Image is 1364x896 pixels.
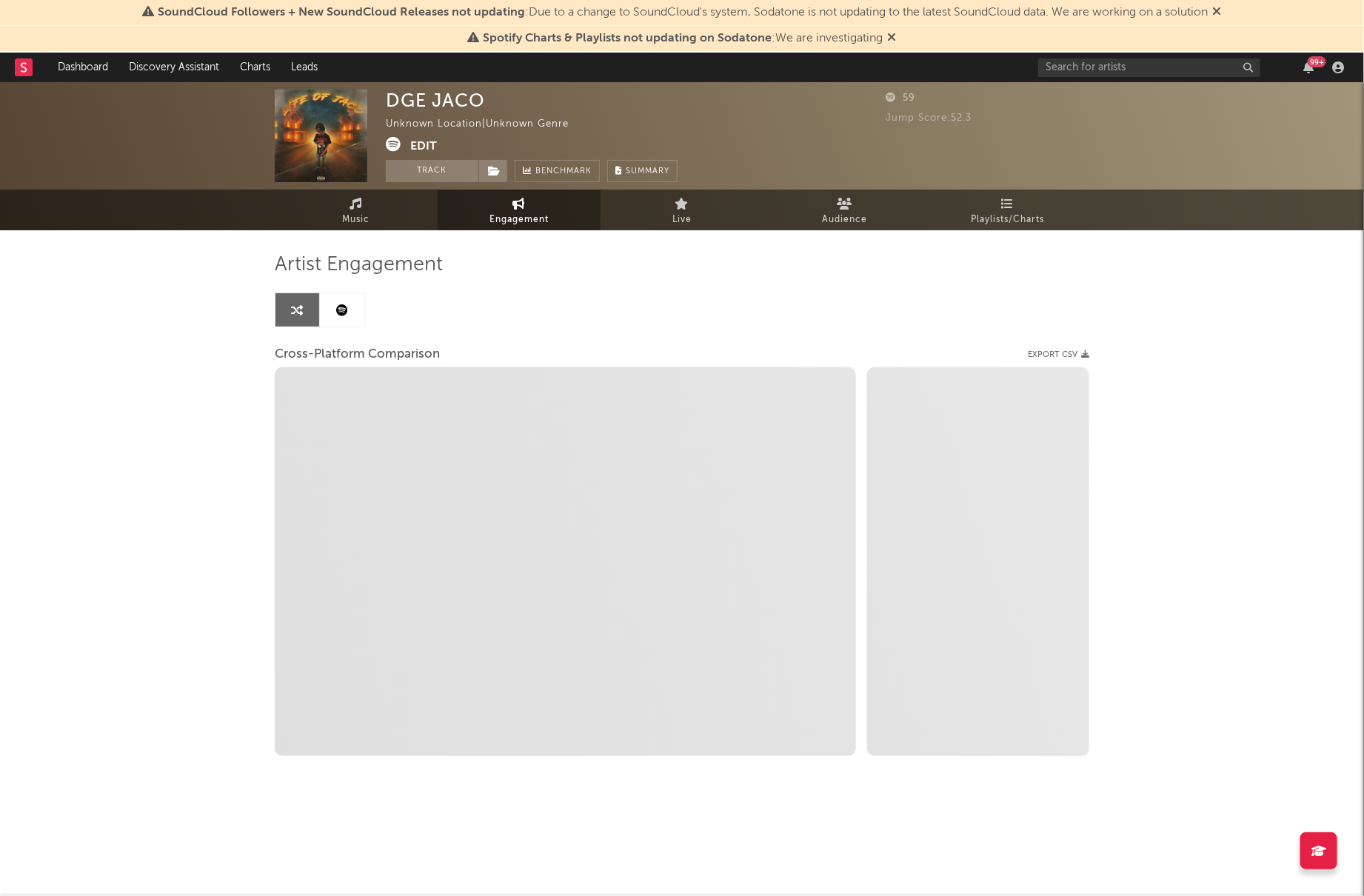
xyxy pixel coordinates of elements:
div: DGE JACO [386,90,485,111]
input: Search for artists [1038,58,1260,77]
button: 99+ [1303,61,1314,73]
span: 59 [886,93,915,103]
button: Edit [410,137,437,156]
span: Dismiss [888,33,897,44]
span: : Due to a change to SoundCloud's system, Sodatone is not updating to the latest SoundCloud data.... [158,7,1208,19]
span: Audience [823,211,868,229]
span: Benchmark [535,163,592,181]
span: Dismiss [1213,7,1222,19]
span: Playlists/Charts [972,211,1045,229]
span: : We are investigating [484,33,883,44]
a: Benchmark [515,160,600,182]
div: Unknown Location | Unknown Genre [386,116,586,133]
a: Playlists/Charts [926,190,1089,230]
span: Engagement [489,211,549,229]
span: Music [343,211,370,229]
a: Music [275,190,438,230]
span: Cross-Platform Comparison [275,346,440,364]
a: Engagement [438,190,601,230]
a: Audience [763,190,926,230]
a: Live [601,190,763,230]
span: SoundCloud Followers + New SoundCloud Releases not updating [158,7,526,19]
a: Discovery Assistant [118,53,230,82]
span: Spotify Charts & Playlists not updating on Sodatone [484,33,772,44]
div: 99 + [1308,56,1326,67]
span: Summary [626,167,669,175]
button: Export CSV [1028,350,1089,359]
a: Charts [230,53,281,82]
span: Live [672,211,692,229]
span: Artist Engagement [275,256,443,274]
button: Summary [607,160,678,182]
a: Dashboard [47,53,118,82]
span: Jump Score: 52.3 [886,113,972,123]
a: Leads [281,53,328,82]
button: Track [386,160,478,182]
